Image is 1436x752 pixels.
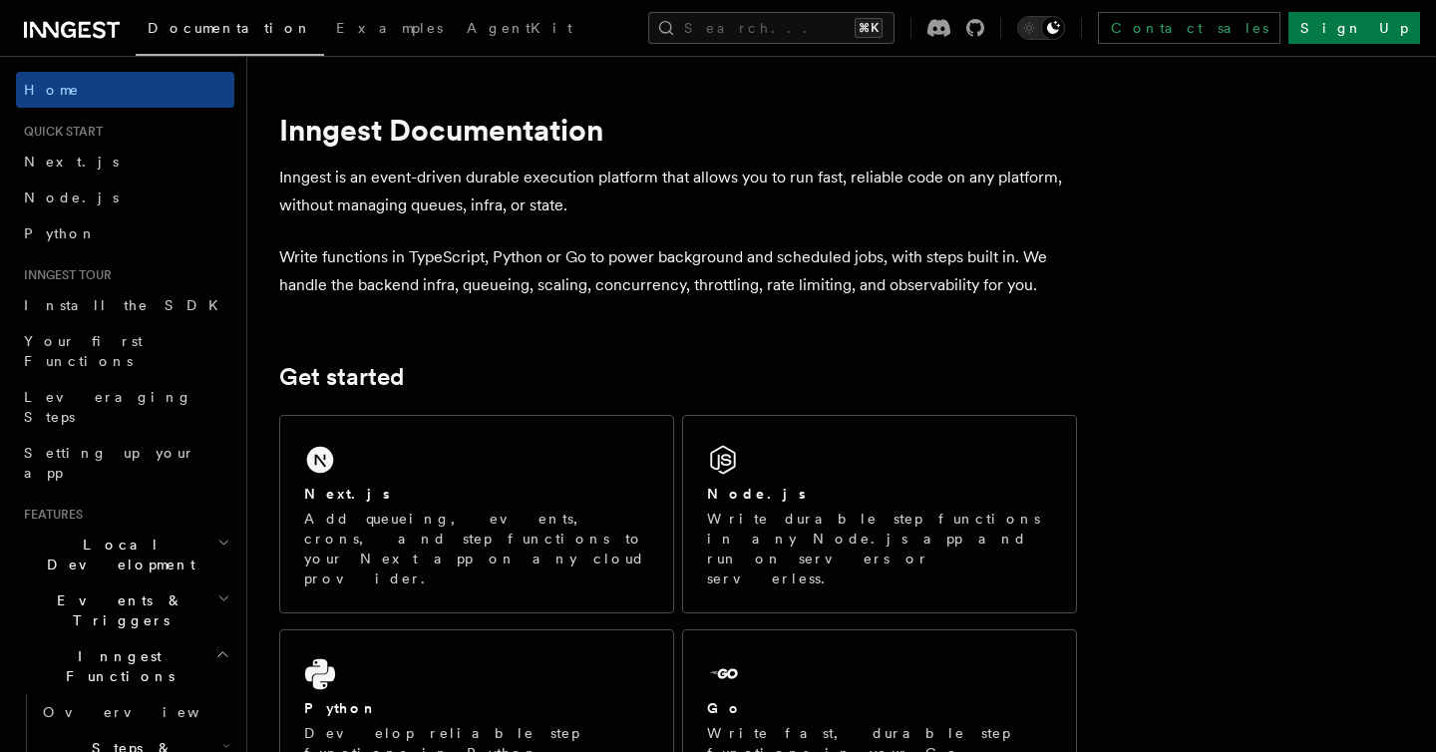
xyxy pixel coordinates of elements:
[35,694,234,730] a: Overview
[1288,12,1420,44] a: Sign Up
[16,124,103,140] span: Quick start
[16,590,217,630] span: Events & Triggers
[16,638,234,694] button: Inngest Functions
[16,144,234,180] a: Next.js
[1098,12,1280,44] a: Contact sales
[16,215,234,251] a: Python
[24,297,230,313] span: Install the SDK
[24,154,119,170] span: Next.js
[16,435,234,491] a: Setting up your app
[707,698,743,718] h2: Go
[16,527,234,582] button: Local Development
[324,6,455,54] a: Examples
[682,415,1077,613] a: Node.jsWrite durable step functions in any Node.js app and run on servers or serverless.
[648,12,895,44] button: Search...⌘K
[43,704,248,720] span: Overview
[336,20,443,36] span: Examples
[707,509,1052,588] p: Write durable step functions in any Node.js app and run on servers or serverless.
[16,507,83,523] span: Features
[304,509,649,588] p: Add queueing, events, crons, and step functions to your Next app on any cloud provider.
[24,225,97,241] span: Python
[16,379,234,435] a: Leveraging Steps
[279,164,1077,219] p: Inngest is an event-driven durable execution platform that allows you to run fast, reliable code ...
[1017,16,1065,40] button: Toggle dark mode
[16,323,234,379] a: Your first Functions
[16,267,112,283] span: Inngest tour
[304,698,378,718] h2: Python
[707,484,806,504] h2: Node.js
[24,80,80,100] span: Home
[279,415,674,613] a: Next.jsAdd queueing, events, crons, and step functions to your Next app on any cloud provider.
[24,389,192,425] span: Leveraging Steps
[136,6,324,56] a: Documentation
[855,18,883,38] kbd: ⌘K
[24,333,143,369] span: Your first Functions
[24,445,195,481] span: Setting up your app
[304,484,390,504] h2: Next.js
[16,287,234,323] a: Install the SDK
[467,20,572,36] span: AgentKit
[279,363,404,391] a: Get started
[24,189,119,205] span: Node.js
[16,535,217,574] span: Local Development
[16,646,215,686] span: Inngest Functions
[148,20,312,36] span: Documentation
[279,112,1077,148] h1: Inngest Documentation
[16,180,234,215] a: Node.js
[16,582,234,638] button: Events & Triggers
[279,243,1077,299] p: Write functions in TypeScript, Python or Go to power background and scheduled jobs, with steps bu...
[16,72,234,108] a: Home
[455,6,584,54] a: AgentKit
